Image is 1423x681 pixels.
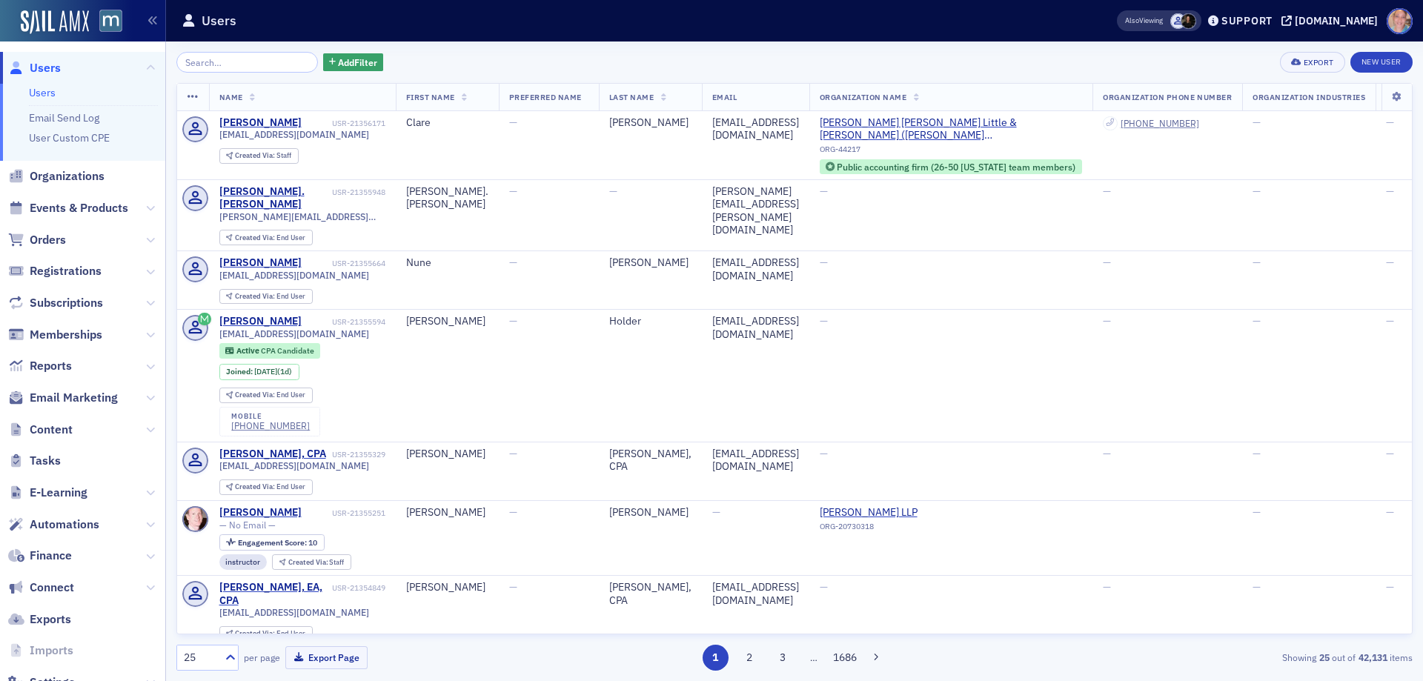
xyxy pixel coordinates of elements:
[219,230,313,245] div: Created Via: End User
[235,233,276,242] span: Created Via :
[803,651,824,664] span: …
[1386,447,1394,460] span: —
[820,506,955,519] span: Sikich LLP
[225,346,314,356] a: Active CPA Candidate
[30,485,87,501] span: E-Learning
[285,646,368,669] button: Export Page
[219,519,276,531] span: — No Email —
[8,358,72,374] a: Reports
[1181,13,1196,29] span: Lauren McDonough
[304,317,385,327] div: USR-21355594
[820,580,828,594] span: —
[8,453,61,469] a: Tasks
[1253,92,1365,102] span: Organization Industries
[231,420,310,431] a: [PHONE_NUMBER]
[219,185,330,211] a: [PERSON_NAME].[PERSON_NAME]
[219,554,268,570] div: instructor
[235,291,276,301] span: Created Via :
[99,10,122,33] img: SailAMX
[712,256,799,282] div: [EMAIL_ADDRESS][DOMAIN_NAME]
[8,263,102,279] a: Registrations
[231,412,310,421] div: mobile
[219,328,369,339] span: [EMAIL_ADDRESS][DOMAIN_NAME]
[304,259,385,268] div: USR-21355664
[820,506,955,519] a: [PERSON_NAME] LLP
[30,422,73,438] span: Content
[219,626,313,642] div: Created Via: End User
[238,539,317,547] div: 10
[1281,16,1383,26] button: [DOMAIN_NAME]
[1121,118,1199,129] a: [PHONE_NUMBER]
[1304,59,1334,67] div: Export
[328,450,385,459] div: USR-21355329
[1011,651,1413,664] div: Showing out of items
[1356,651,1390,664] strong: 42,131
[219,607,369,618] span: [EMAIL_ADDRESS][DOMAIN_NAME]
[820,116,1083,142] a: [PERSON_NAME] [PERSON_NAME] Little & [PERSON_NAME] ([PERSON_NAME][GEOGRAPHIC_DATA], [GEOGRAPHIC_D...
[820,314,828,328] span: —
[820,159,1083,173] div: Public accounting firm (26-50 Maryland team members)
[1125,16,1139,25] div: Also
[235,390,276,399] span: Created Via :
[261,345,314,356] span: CPA Candidate
[770,645,796,671] button: 3
[219,315,302,328] div: [PERSON_NAME]
[219,270,369,281] span: [EMAIL_ADDRESS][DOMAIN_NAME]
[30,548,72,564] span: Finance
[509,185,517,198] span: —
[219,343,321,358] div: Active: Active: CPA Candidate
[8,516,99,533] a: Automations
[30,327,102,343] span: Memberships
[837,163,1075,171] div: Public accounting firm (26-50 [US_STATE] team members)
[219,256,302,270] a: [PERSON_NAME]
[609,506,691,519] div: [PERSON_NAME]
[30,611,71,628] span: Exports
[1253,185,1261,198] span: —
[219,92,243,102] span: Name
[21,10,89,34] img: SailAMX
[820,92,907,102] span: Organization Name
[1387,8,1413,34] span: Profile
[219,506,302,519] a: [PERSON_NAME]
[219,448,326,461] div: [PERSON_NAME], CPA
[332,187,385,197] div: USR-21355948
[1103,447,1111,460] span: —
[304,119,385,128] div: USR-21356171
[1350,52,1413,73] a: New User
[30,516,99,533] span: Automations
[29,111,99,124] a: Email Send Log
[509,92,582,102] span: Preferred Name
[8,485,87,501] a: E-Learning
[1386,256,1394,269] span: —
[30,579,74,596] span: Connect
[30,642,73,659] span: Imports
[8,168,105,185] a: Organizations
[1253,116,1261,129] span: —
[176,52,318,73] input: Search…
[820,256,828,269] span: —
[184,650,216,665] div: 25
[712,315,799,341] div: [EMAIL_ADDRESS][DOMAIN_NAME]
[323,53,384,72] button: AddFilter
[219,116,302,130] a: [PERSON_NAME]
[1103,580,1111,594] span: —
[8,232,66,248] a: Orders
[406,185,488,211] div: [PERSON_NAME].[PERSON_NAME]
[8,327,102,343] a: Memberships
[219,148,299,164] div: Created Via: Staff
[406,315,488,328] div: [PERSON_NAME]
[509,447,517,460] span: —
[288,557,330,567] span: Created Via :
[712,581,799,607] div: [EMAIL_ADDRESS][DOMAIN_NAME]
[509,505,517,519] span: —
[820,522,955,537] div: ORG-20730318
[406,506,488,519] div: [PERSON_NAME]
[406,448,488,461] div: [PERSON_NAME]
[29,86,56,99] a: Users
[8,390,118,406] a: Email Marketing
[238,537,308,548] span: Engagement Score :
